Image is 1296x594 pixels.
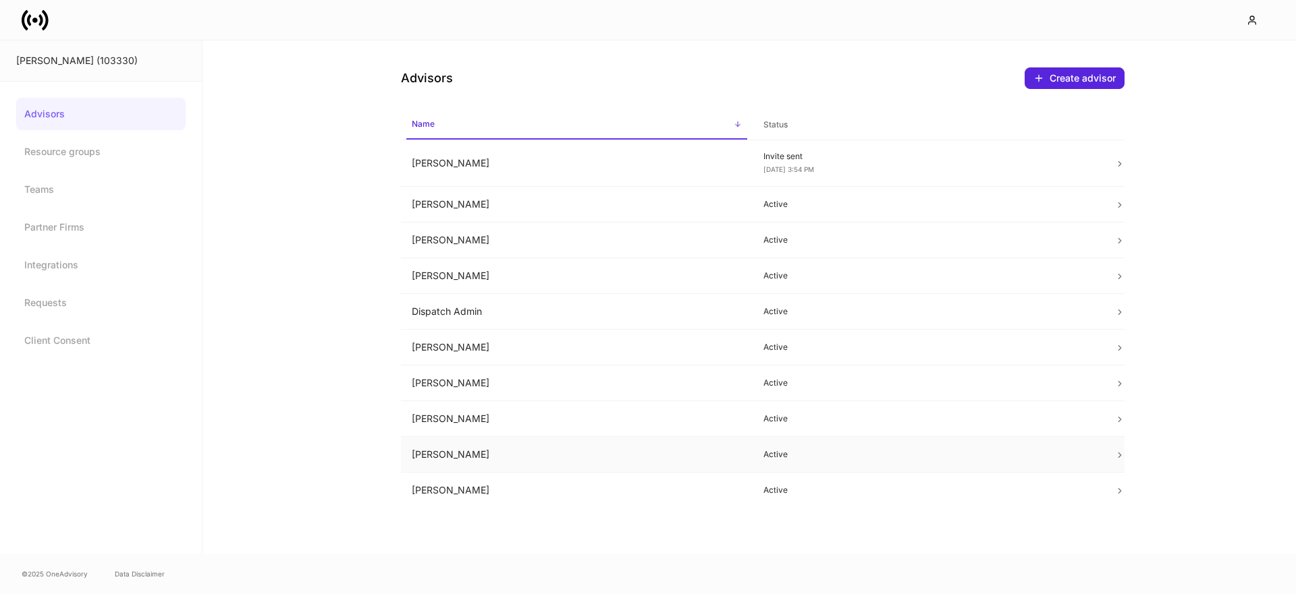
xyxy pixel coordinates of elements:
td: Dispatch Admin [401,294,753,330]
td: [PERSON_NAME] [401,330,753,365]
td: [PERSON_NAME] [401,258,753,294]
td: [PERSON_NAME] [401,222,753,258]
a: Client Consent [16,324,186,357]
h6: Status [763,118,788,131]
p: Active [763,235,1093,245]
p: Active [763,306,1093,317]
p: Active [763,342,1093,353]
a: Resource groups [16,136,186,168]
td: [PERSON_NAME] [401,401,753,437]
p: Active [763,413,1093,424]
span: Status [758,111,1099,139]
div: Create advisor [1033,73,1116,84]
span: [DATE] 3:54 PM [763,165,814,173]
button: Create advisor [1025,67,1125,89]
div: [PERSON_NAME] (103330) [16,54,186,67]
span: Name [406,111,747,140]
p: Invite sent [763,151,1093,162]
h4: Advisors [401,70,453,86]
a: Partner Firms [16,211,186,243]
td: [PERSON_NAME] [401,365,753,401]
td: [PERSON_NAME] [401,187,753,222]
p: Active [763,449,1093,460]
td: [PERSON_NAME] [401,140,753,187]
td: [PERSON_NAME] [401,437,753,473]
p: Active [763,378,1093,388]
p: Active [763,270,1093,281]
a: Requests [16,287,186,319]
a: Data Disclaimer [115,568,165,579]
p: Active [763,199,1093,210]
span: © 2025 OneAdvisory [22,568,88,579]
h6: Name [412,117,435,130]
a: Teams [16,173,186,206]
a: Advisors [16,98,186,130]
a: Integrations [16,249,186,281]
td: [PERSON_NAME] [401,473,753,508]
p: Active [763,485,1093,496]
